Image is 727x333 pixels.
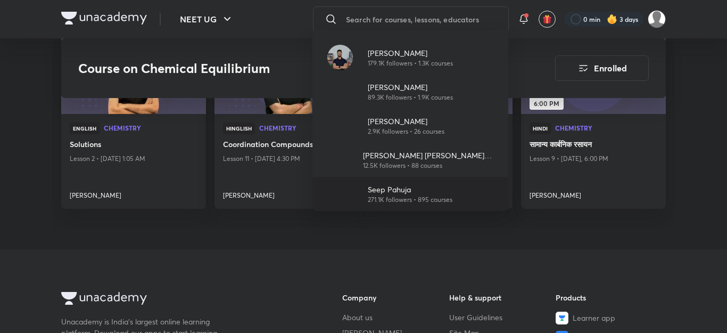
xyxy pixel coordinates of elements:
[312,143,508,177] a: Avatar[PERSON_NAME] [PERSON_NAME] (ACiD Sir)12.5K followers • 88 courses
[368,47,453,59] p: [PERSON_NAME]
[363,161,500,170] p: 12.5K followers • 88 courses
[368,82,453,93] p: [PERSON_NAME]
[368,184,452,195] p: Seep Pahuja
[325,147,350,173] img: Avatar
[368,93,453,102] p: 89.3K followers • 1.9K courses
[327,181,353,207] img: Avatar
[363,150,500,161] p: [PERSON_NAME] [PERSON_NAME] (ACiD Sir)
[312,109,508,143] a: Avatar[PERSON_NAME]2.9K followers • 26 courses
[312,40,508,75] a: Avatar[PERSON_NAME]179.1K followers • 1.3K courses
[312,177,508,211] a: AvatarSeep Pahuja271.1K followers • 895 courses
[327,113,353,139] img: Avatar
[368,195,452,205] p: 271.1K followers • 895 courses
[368,59,453,68] p: 179.1K followers • 1.3K courses
[368,127,444,136] p: 2.9K followers • 26 courses
[368,116,444,127] p: [PERSON_NAME]
[312,75,508,109] a: Avatar[PERSON_NAME]89.3K followers • 1.9K courses
[327,45,353,70] img: Avatar
[327,79,353,104] img: Avatar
